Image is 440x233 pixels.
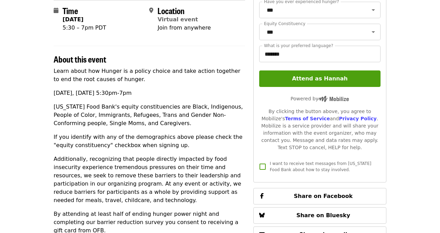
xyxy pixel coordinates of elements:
span: Time [63,4,78,16]
span: Join from anywhere [157,24,211,31]
button: Open [368,27,378,37]
label: What is your preferred language? [264,44,333,48]
span: I want to receive text messages from [US_STATE] Food Bank about how to stay involved. [270,161,371,172]
button: Share on Bluesky [253,207,386,224]
p: If you identify with any of the demographics above please check the "equity constituency" checkbo... [54,133,245,149]
a: Terms of Service [285,116,330,121]
span: Powered by [290,96,349,101]
div: By clicking the button above, you agree to Mobilize's and . Mobilize is a service provider and wi... [259,108,381,151]
img: Powered by Mobilize [318,96,349,102]
p: [US_STATE] Food Bank's equity constituencies are Black, Indigenous, People of Color, Immigrants, ... [54,103,245,127]
button: Attend as Hannah [259,70,381,87]
input: What is your preferred language? [259,46,381,62]
i: calendar icon [54,7,58,14]
span: Share on Bluesky [296,212,350,219]
a: Virtual event [157,16,198,23]
label: Equity Constituency [264,22,305,26]
p: Additionally, recognizing that people directly impacted by food insecurity experience tremendous ... [54,155,245,204]
p: Learn about how Hunger is a policy choice and take action together to end the root causes of hunger. [54,67,245,84]
span: Location [157,4,185,16]
div: 5:30 – 7pm PDT [63,24,106,32]
span: Share on Facebook [294,193,353,199]
p: [DATE], [DATE] 5:30pm-7pm [54,89,245,97]
strong: [DATE] [63,16,84,23]
button: Share on Facebook [253,188,386,204]
a: Privacy Policy [339,116,377,121]
span: About this event [54,53,106,65]
button: Open [368,5,378,15]
i: map-marker-alt icon [149,7,153,14]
